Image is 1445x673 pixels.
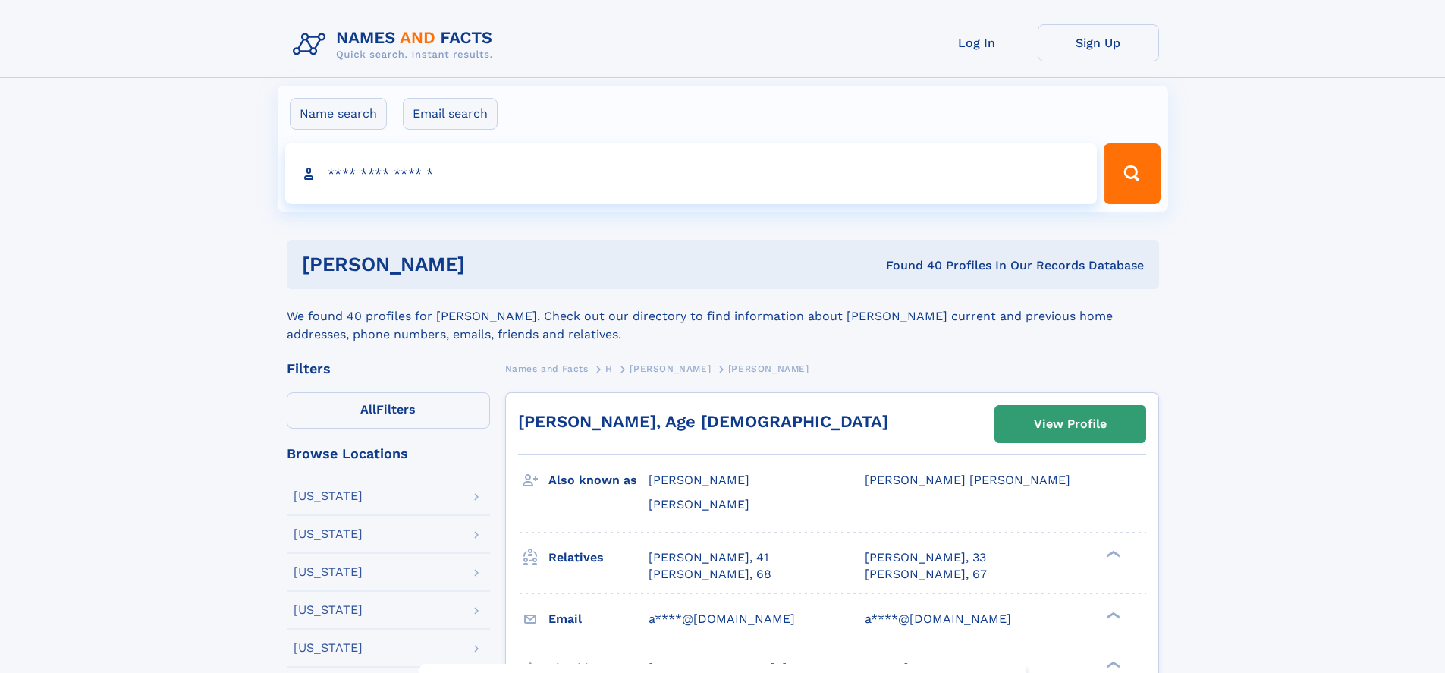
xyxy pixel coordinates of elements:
input: search input [285,143,1098,204]
h3: Relatives [548,545,649,571]
label: Name search [290,98,387,130]
div: [US_STATE] [294,604,363,616]
a: [PERSON_NAME], 68 [649,566,771,583]
a: Sign Up [1038,24,1159,61]
span: [PERSON_NAME] [630,363,711,374]
h3: Email [548,606,649,632]
div: [US_STATE] [294,566,363,578]
span: [PERSON_NAME] [728,363,809,374]
div: ❯ [1103,549,1121,558]
a: View Profile [995,406,1145,442]
h3: Also known as [548,467,649,493]
div: Found 40 Profiles In Our Records Database [675,257,1144,274]
a: Log In [916,24,1038,61]
label: Filters [287,392,490,429]
div: ❯ [1103,610,1121,620]
a: H [605,359,613,378]
img: Logo Names and Facts [287,24,505,65]
div: ❯ [1103,659,1121,669]
span: All [360,402,376,417]
div: [US_STATE] [294,490,363,502]
span: [PERSON_NAME] [649,497,749,511]
button: Search Button [1104,143,1160,204]
div: Browse Locations [287,447,490,461]
div: [US_STATE] [294,528,363,540]
a: [PERSON_NAME], 41 [649,549,768,566]
div: [US_STATE] [294,642,363,654]
a: [PERSON_NAME], 33 [865,549,986,566]
a: [PERSON_NAME], Age [DEMOGRAPHIC_DATA] [518,412,888,431]
h1: [PERSON_NAME] [302,255,676,274]
a: [PERSON_NAME] [630,359,711,378]
div: We found 40 profiles for [PERSON_NAME]. Check out our directory to find information about [PERSON... [287,289,1159,344]
span: H [605,363,613,374]
a: [PERSON_NAME], 67 [865,566,987,583]
span: [PERSON_NAME] [649,473,749,487]
label: Email search [403,98,498,130]
a: Names and Facts [505,359,589,378]
span: [PERSON_NAME] [PERSON_NAME] [865,473,1070,487]
div: View Profile [1034,407,1107,442]
div: Filters [287,362,490,376]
